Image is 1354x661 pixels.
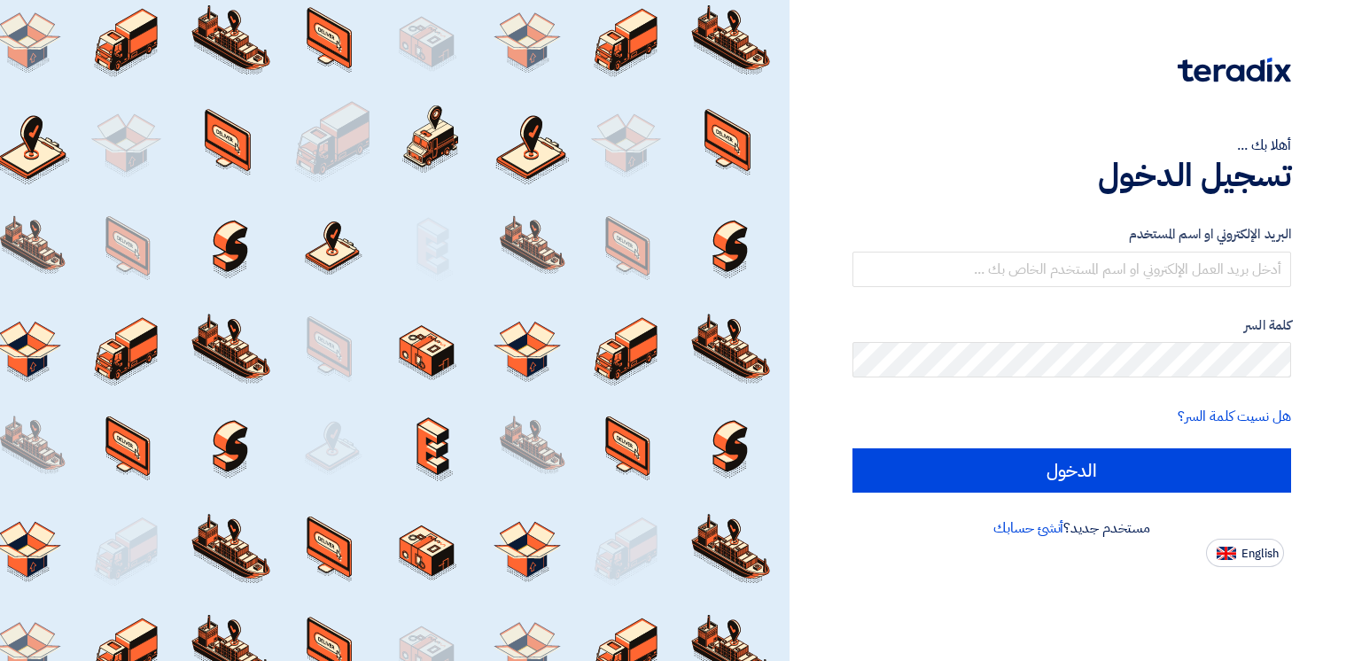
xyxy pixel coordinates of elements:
[852,135,1291,156] div: أهلا بك ...
[1178,58,1291,82] img: Teradix logo
[993,517,1063,539] a: أنشئ حسابك
[852,156,1291,195] h1: تسجيل الدخول
[852,252,1291,287] input: أدخل بريد العمل الإلكتروني او اسم المستخدم الخاص بك ...
[852,315,1291,336] label: كلمة السر
[852,448,1291,493] input: الدخول
[1178,406,1291,427] a: هل نسيت كلمة السر؟
[1217,547,1236,560] img: en-US.png
[1206,539,1284,567] button: English
[852,224,1291,245] label: البريد الإلكتروني او اسم المستخدم
[852,517,1291,539] div: مستخدم جديد؟
[1241,548,1279,560] span: English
